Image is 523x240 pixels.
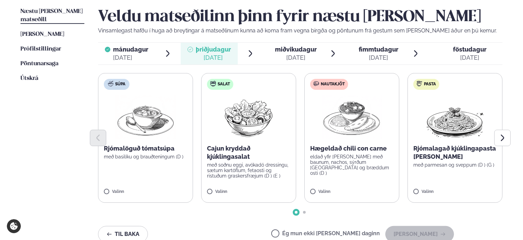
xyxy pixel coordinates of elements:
p: með parmesan og sveppum (D ) (G ) [413,162,497,168]
span: Útskrá [20,75,38,81]
span: fimmtudagur [359,46,398,53]
span: miðvikudagur [275,46,317,53]
p: Rjómalagað kjúklingapasta [PERSON_NAME] [413,144,497,161]
p: eldað yfir [PERSON_NAME] með baunum, nachos, sýrðum [GEOGRAPHIC_DATA] og bræddum osti (D ) [310,154,394,176]
img: pasta.svg [417,81,422,86]
p: með basilíku og brauðteningum (D ) [104,154,187,159]
img: Spagetti.png [425,95,485,139]
span: þriðjudagur [196,46,231,53]
p: Vinsamlegast hafðu í huga að breytingar á matseðlinum kunna að koma fram vegna birgða og pöntunum... [98,27,503,35]
p: með soðnu eggi, avókadó dressingu, sætum kartöflum, fetaosti og ristuðum graskersfræjum (D ) (E ) [207,162,290,179]
a: Prófílstillingar [20,45,61,53]
img: Salad.png [219,95,279,139]
span: mánudagur [113,46,148,53]
button: Previous slide [90,130,106,146]
span: Nautakjöt [321,82,345,87]
img: Curry-Rice-Naan.png [322,95,382,139]
a: Pöntunarsaga [20,60,58,68]
img: salad.svg [210,81,216,86]
span: Pasta [424,82,436,87]
p: Cajun kryddað kjúklingasalat [207,144,290,161]
span: föstudagur [453,46,486,53]
span: [PERSON_NAME] [20,31,64,37]
a: Útskrá [20,74,38,83]
span: Go to slide 2 [303,211,306,214]
img: Soup.png [115,95,176,139]
div: [DATE] [359,54,398,62]
span: Prófílstillingar [20,46,61,52]
img: beef.svg [314,81,319,86]
span: Pöntunarsaga [20,61,58,67]
span: Næstu [PERSON_NAME] matseðill [20,9,83,23]
p: Hægeldað chili con carne [310,144,394,153]
p: Rjómalöguð tómatsúpa [104,144,187,153]
div: [DATE] [113,54,148,62]
span: Go to slide 1 [295,211,298,214]
span: Súpa [115,82,125,87]
img: soup.svg [108,81,113,86]
h2: Veldu matseðilinn þinn fyrir næstu [PERSON_NAME] [98,8,503,27]
span: Salat [218,82,230,87]
a: Næstu [PERSON_NAME] matseðill [20,8,84,24]
div: [DATE] [275,54,317,62]
button: Next slide [494,130,511,146]
div: [DATE] [453,54,486,62]
a: Cookie settings [7,219,21,233]
a: [PERSON_NAME] [20,30,64,39]
div: [DATE] [196,54,231,62]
